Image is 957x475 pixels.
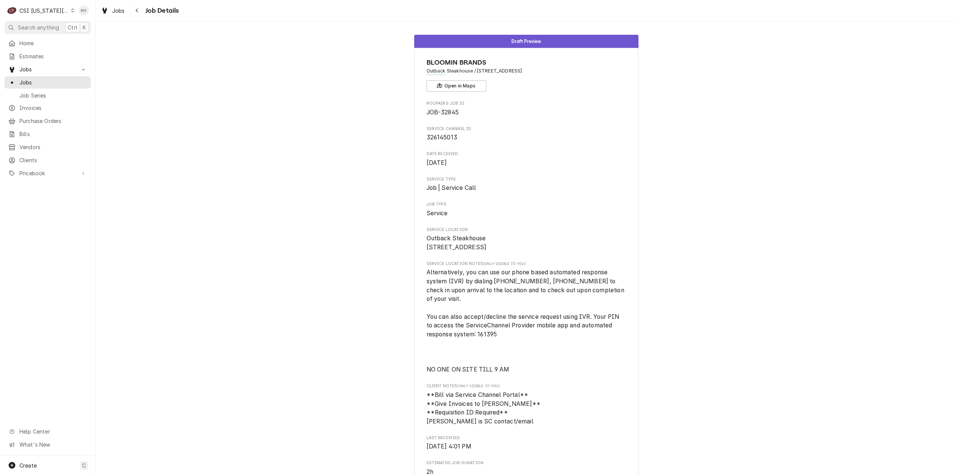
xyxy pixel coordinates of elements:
[4,76,91,89] a: Jobs
[427,443,471,450] span: [DATE] 4:01 PM
[427,158,627,167] span: Date Received
[427,235,487,251] span: Outback Steakhouse [STREET_ADDRESS]
[427,391,627,426] span: [object Object]
[427,101,627,117] div: Roopairs Job ID
[4,128,91,140] a: Bills
[19,92,87,99] span: Job Series
[19,39,87,47] span: Home
[19,117,87,125] span: Purchase Orders
[79,5,89,16] div: Kelsey Hetlage's Avatar
[4,167,91,179] a: Go to Pricebook
[112,7,125,15] span: Jobs
[19,78,87,86] span: Jobs
[19,428,86,435] span: Help Center
[427,68,627,74] span: Address
[427,151,627,157] span: Date Received
[427,201,627,218] div: Job Type
[4,50,91,62] a: Estimates
[19,156,87,164] span: Clients
[4,63,91,75] a: Go to Jobs
[427,184,476,191] span: Job | Service Call
[427,176,627,182] span: Service Type
[427,183,627,192] span: Service Type
[19,143,87,151] span: Vendors
[19,52,87,60] span: Estimates
[427,201,627,207] span: Job Type
[4,154,91,166] a: Clients
[18,24,59,31] span: Search anything
[19,104,87,112] span: Invoices
[19,169,76,177] span: Pricebook
[4,21,91,34] button: Search anythingCtrlK
[427,435,627,451] div: Last Modified
[427,126,627,142] div: Service Channel ID
[427,210,448,217] span: Service
[19,130,87,138] span: Bills
[427,109,459,116] span: JOB-32845
[19,7,69,15] div: CSI [US_STATE][GEOGRAPHIC_DATA]
[4,141,91,153] a: Vendors
[427,58,627,92] div: Client Information
[4,37,91,49] a: Home
[427,442,627,451] span: Last Modified
[79,5,89,16] div: KH
[427,269,626,373] span: Alternatively, you can use our phone based automated response system (IVR) by dialing [PHONE_NUMB...
[427,209,627,218] span: Job Type
[427,261,627,374] div: [object Object]
[427,383,627,426] div: [object Object]
[427,391,541,425] span: **Bill via Service Channel Portal** **Give Invoices to [PERSON_NAME]** **Requisition ID Required*...
[427,234,627,252] span: Service Location
[4,438,91,451] a: Go to What's New
[82,462,86,469] span: C
[427,133,627,142] span: Service Channel ID
[7,5,17,16] div: C
[427,126,627,132] span: Service Channel ID
[457,384,499,388] span: (Only Visible to You)
[427,134,457,141] span: 326145013
[4,102,91,114] a: Invoices
[427,151,627,167] div: Date Received
[4,425,91,438] a: Go to Help Center
[83,24,86,31] span: K
[19,441,86,448] span: What's New
[19,462,37,469] span: Create
[427,435,627,441] span: Last Modified
[511,39,541,44] span: Draft Preview
[143,6,179,16] span: Job Details
[414,35,638,48] div: Status
[7,5,17,16] div: CSI Kansas City's Avatar
[427,101,627,107] span: Roopairs Job ID
[98,4,128,17] a: Jobs
[427,176,627,192] div: Service Type
[68,24,77,31] span: Ctrl
[427,227,627,233] span: Service Location
[4,89,91,102] a: Job Series
[4,115,91,127] a: Purchase Orders
[427,80,486,92] button: Open in Maps
[427,159,447,166] span: [DATE]
[427,383,627,389] span: Client Notes
[427,227,627,252] div: Service Location
[19,65,76,73] span: Jobs
[427,268,627,374] span: [object Object]
[427,58,627,68] span: Name
[131,4,143,16] button: Navigate back
[427,460,627,466] span: Estimated Job Duration
[427,261,627,267] span: Service Location Notes
[483,262,526,266] span: (Only Visible to You)
[427,108,627,117] span: Roopairs Job ID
